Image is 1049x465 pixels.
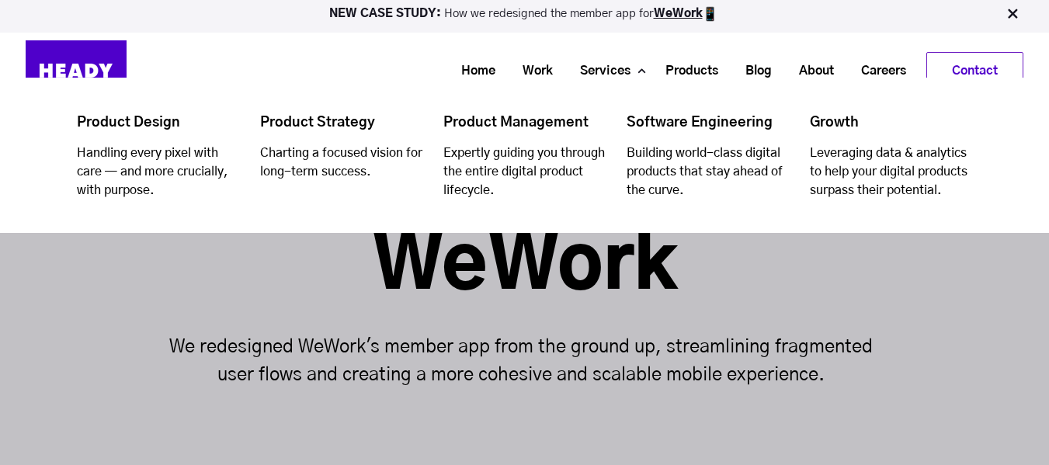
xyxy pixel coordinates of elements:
strong: NEW CASE STUDY: [329,8,444,19]
a: WeWork [654,8,703,19]
p: How we redesigned the member app for [7,6,1042,22]
a: Products [646,57,726,85]
a: Contact [927,53,1023,88]
a: Work [503,57,561,85]
a: Home [442,57,503,85]
a: Blog [726,57,780,85]
img: Heady_Logo_Web-01 (1) [26,40,127,101]
a: About [780,57,842,85]
a: Services [561,57,638,85]
a: Careers [842,57,914,85]
img: app emoji [703,6,718,22]
div: Navigation Menu [142,52,1023,89]
img: Close Bar [1005,6,1020,22]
